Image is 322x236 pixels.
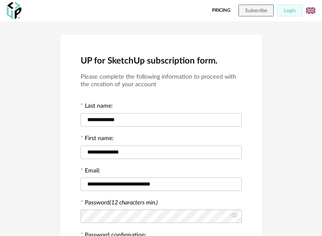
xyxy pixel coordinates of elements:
label: First name: [81,135,114,143]
h3: Please complete the following information to proceed with the creation of your account [81,73,242,89]
label: Password [85,200,158,206]
h2: UP for SketchUp subscription form. [81,55,242,66]
a: Pricing [212,5,230,16]
i: (12 characters min.) [110,200,158,206]
button: Subscribe [238,5,274,16]
span: Subscribe [245,8,267,13]
label: Email: [81,168,100,175]
img: us [306,6,315,15]
span: Login [284,8,296,13]
img: OXP [7,2,21,19]
button: Login [277,5,303,16]
label: Last name: [81,103,113,111]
